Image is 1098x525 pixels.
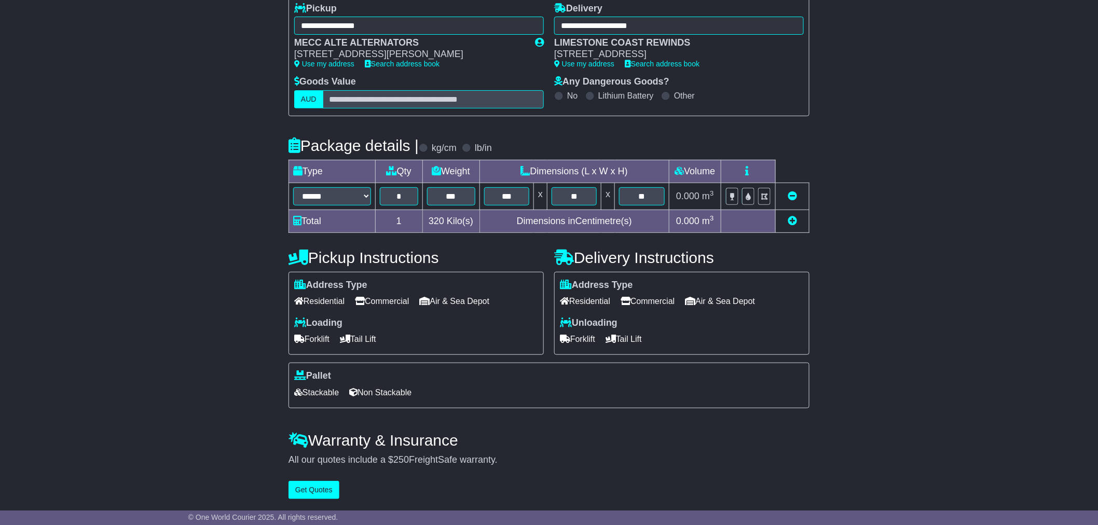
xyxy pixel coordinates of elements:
[554,37,793,49] div: LIMESTONE COAST REWINDS
[289,137,419,154] h4: Package details |
[676,216,699,226] span: 0.000
[365,60,440,68] a: Search address book
[289,160,376,183] td: Type
[376,210,423,232] td: 1
[294,331,330,347] span: Forklift
[289,481,339,499] button: Get Quotes
[534,183,547,210] td: x
[294,3,337,15] label: Pickup
[567,91,578,101] label: No
[294,370,331,382] label: Pallet
[294,76,356,88] label: Goods Value
[601,183,615,210] td: x
[710,189,714,197] sup: 3
[294,60,354,68] a: Use my address
[294,49,525,60] div: [STREET_ADDRESS][PERSON_NAME]
[429,216,444,226] span: 320
[289,432,809,449] h4: Warranty & Insurance
[606,331,642,347] span: Tail Lift
[422,210,479,232] td: Kilo(s)
[376,160,423,183] td: Qty
[294,90,323,108] label: AUD
[289,249,544,266] h4: Pickup Instructions
[788,191,797,201] a: Remove this item
[702,216,714,226] span: m
[432,143,457,154] label: kg/cm
[560,317,617,329] label: Unloading
[349,384,411,400] span: Non Stackable
[702,191,714,201] span: m
[788,216,797,226] a: Add new item
[294,293,345,309] span: Residential
[479,210,669,232] td: Dimensions in Centimetre(s)
[294,280,367,291] label: Address Type
[710,214,714,222] sup: 3
[669,160,721,183] td: Volume
[554,76,669,88] label: Any Dangerous Goods?
[560,280,633,291] label: Address Type
[554,49,793,60] div: [STREET_ADDRESS]
[289,210,376,232] td: Total
[340,331,376,347] span: Tail Lift
[560,293,610,309] span: Residential
[294,37,525,49] div: MECC ALTE ALTERNATORS
[475,143,492,154] label: lb/in
[676,191,699,201] span: 0.000
[393,454,409,465] span: 250
[479,160,669,183] td: Dimensions (L x W x H)
[560,331,595,347] span: Forklift
[420,293,490,309] span: Air & Sea Depot
[554,3,602,15] label: Delivery
[598,91,654,101] label: Lithium Battery
[621,293,675,309] span: Commercial
[355,293,409,309] span: Commercial
[554,249,809,266] h4: Delivery Instructions
[289,454,809,466] div: All our quotes include a $ FreightSafe warranty.
[294,317,342,329] label: Loading
[674,91,695,101] label: Other
[188,513,338,521] span: © One World Courier 2025. All rights reserved.
[685,293,756,309] span: Air & Sea Depot
[554,60,614,68] a: Use my address
[625,60,699,68] a: Search address book
[422,160,479,183] td: Weight
[294,384,339,400] span: Stackable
